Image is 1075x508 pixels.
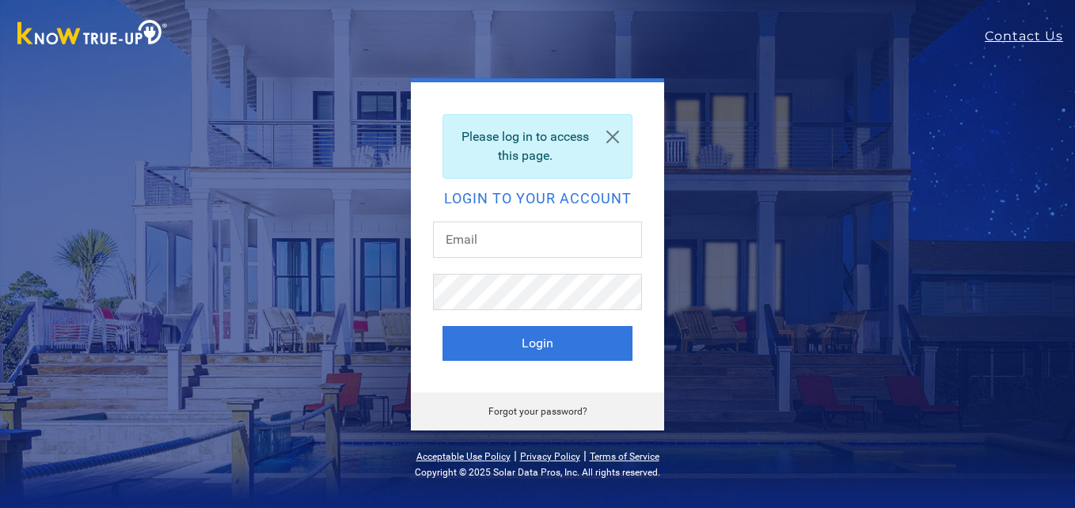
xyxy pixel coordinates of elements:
[9,17,176,52] img: Know True-Up
[985,27,1075,46] a: Contact Us
[433,222,642,258] input: Email
[488,406,587,417] a: Forgot your password?
[520,451,580,462] a: Privacy Policy
[443,114,632,179] div: Please log in to access this page.
[590,451,659,462] a: Terms of Service
[594,115,632,159] a: Close
[514,448,517,463] span: |
[443,191,632,206] h2: Login to your account
[416,451,511,462] a: Acceptable Use Policy
[443,326,632,361] button: Login
[583,448,587,463] span: |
